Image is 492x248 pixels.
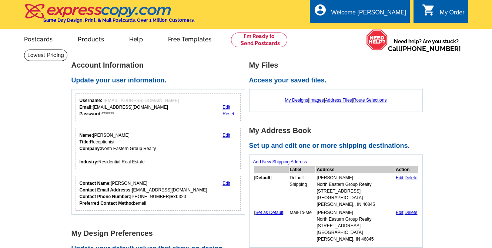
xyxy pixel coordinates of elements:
strong: Username: [80,98,103,103]
a: Edit [396,210,404,215]
strong: Email: [80,105,93,110]
div: Who should we contact regarding order issues? [76,176,241,211]
strong: Contact Name: [80,181,111,186]
a: [PHONE_NUMBER] [401,45,461,52]
div: My Order [440,9,465,20]
a: Delete [405,175,418,180]
td: | [395,174,418,208]
strong: Title: [80,139,90,145]
a: Edit [396,175,404,180]
div: Welcome [PERSON_NAME] [331,9,406,20]
span: Need help? Are you stuck? [388,38,465,52]
td: Mail-To-Me [289,209,316,243]
strong: Industry: [80,159,98,164]
strong: Contact Email Addresss: [80,187,132,193]
span: [EMAIL_ADDRESS][DOMAIN_NAME] [104,98,179,103]
a: Same Day Design, Print, & Mail Postcards. Over 1 Million Customers. [24,9,195,23]
th: Action [395,166,418,173]
i: shopping_cart [422,3,435,17]
a: Help [117,30,155,47]
td: | [395,209,418,243]
h1: My Design Preferences [71,230,249,237]
strong: Ext: [170,194,179,199]
a: Edit [222,105,230,110]
div: [PERSON_NAME] [EMAIL_ADDRESS][DOMAIN_NAME] [PHONE_NUMBER] 320 email [80,180,207,207]
a: Edit [222,133,230,138]
span: Call [388,45,461,52]
strong: Company: [80,146,101,151]
strong: Preferred Contact Method: [80,201,135,206]
h4: Same Day Design, Print, & Mail Postcards. Over 1 Million Customers. [43,17,195,23]
a: Set as Default [255,210,283,215]
a: Route Selections [353,98,387,103]
h2: Set up and edit one or more shipping destinations. [249,142,427,150]
a: Add New Shipping Address [253,159,307,164]
a: shopping_cart My Order [422,8,465,17]
td: [ ] [254,174,289,208]
div: [PERSON_NAME] Receptionist North Eastern Group Realty Residential Real Estate [80,132,156,165]
a: Edit [222,181,230,186]
td: Default Shipping [289,174,316,208]
h1: My Files [249,61,427,69]
strong: Name: [80,133,93,138]
a: Reset [222,111,234,116]
div: Your login information. [76,93,241,121]
h1: My Address Book [249,127,427,135]
a: Address Files [325,98,352,103]
strong: Contact Phone Number: [80,194,130,199]
h2: Access your saved files. [249,77,427,85]
th: Address [316,166,395,173]
a: Free Templates [156,30,224,47]
a: Products [66,30,116,47]
div: | | | [253,93,419,107]
td: [ ] [254,209,289,243]
b: Default [255,175,271,180]
a: Images [309,98,324,103]
i: account_circle [314,3,327,17]
div: Your personal details. [76,128,241,169]
a: My Designs [285,98,308,103]
th: Label [289,166,316,173]
td: [PERSON_NAME] North Eastern Group Realty [STREET_ADDRESS] [GEOGRAPHIC_DATA][PERSON_NAME], IN 46845 [316,209,395,243]
div: [EMAIL_ADDRESS][DOMAIN_NAME] ******* [80,97,179,117]
strong: Password: [80,111,102,116]
a: Postcards [12,30,65,47]
h2: Update your user information. [71,77,249,85]
h1: Account Information [71,61,249,69]
a: Delete [405,210,418,215]
img: help [366,29,388,51]
td: [PERSON_NAME] North Eastern Group Realty [STREET_ADDRESS] [GEOGRAPHIC_DATA][PERSON_NAME],, IN 46845 [316,174,395,208]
